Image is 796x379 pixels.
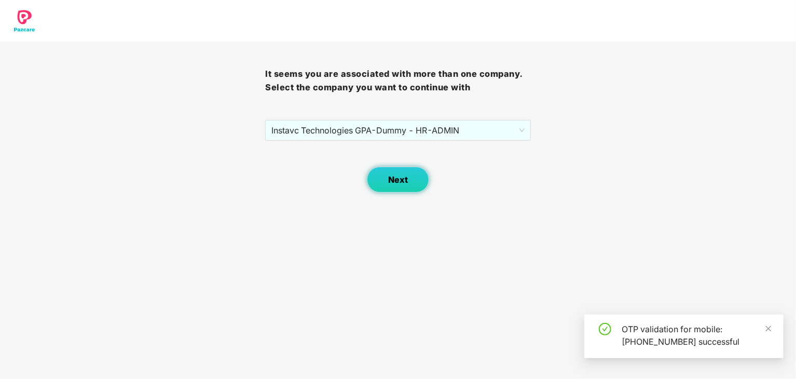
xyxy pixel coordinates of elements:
[367,167,429,193] button: Next
[622,323,771,348] div: OTP validation for mobile: [PHONE_NUMBER] successful
[265,67,530,94] h3: It seems you are associated with more than one company. Select the company you want to continue with
[599,323,611,335] span: check-circle
[765,325,772,332] span: close
[388,175,408,185] span: Next
[271,120,524,140] span: Instavc Technologies GPA - Dummy - HR - ADMIN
